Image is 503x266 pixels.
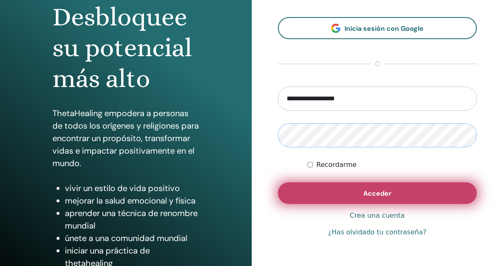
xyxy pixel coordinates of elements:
a: Crea una cuenta [350,211,405,221]
label: Recordarme [316,160,357,170]
span: Acceder [363,189,391,198]
a: Inicia sesión con Google [278,17,477,39]
li: vivir un estilo de vida positivo [65,182,199,194]
li: mejorar la salud emocional y física [65,194,199,207]
a: ¿Has olvidado tu contraseña? [328,227,426,237]
span: o [371,59,384,69]
li: únete a una comunidad mundial [65,232,199,244]
button: Acceder [278,182,477,204]
p: ThetaHealing empodera a personas de todos los orígenes y religiones para encontrar un propósito, ... [52,107,199,169]
span: Inicia sesión con Google [344,24,424,33]
li: aprender una técnica de renombre mundial [65,207,199,232]
div: Mantenerme autenticado indefinidamente o hasta cerrar la sesión manualmente [307,160,477,170]
h1: Desbloquee su potencial más alto [52,2,199,94]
